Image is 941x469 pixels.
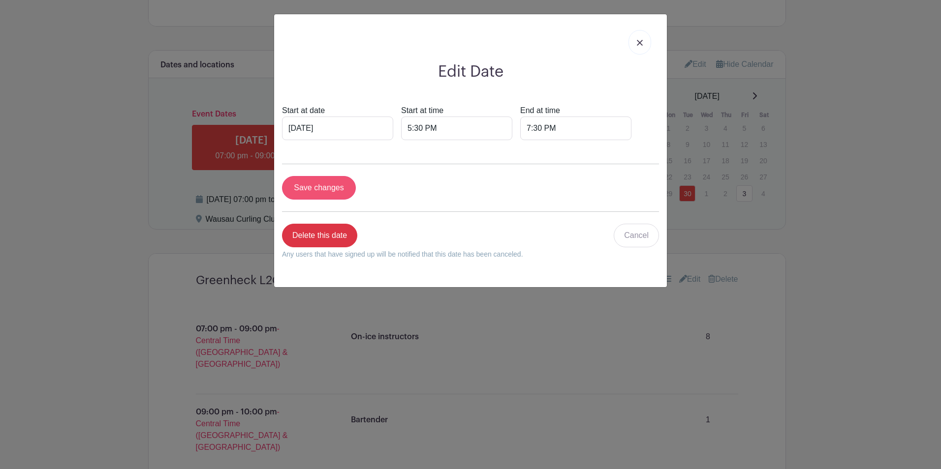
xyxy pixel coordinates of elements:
[401,105,443,117] label: Start at time
[282,62,659,81] h2: Edit Date
[282,224,357,247] a: Delete this date
[401,117,512,140] input: Set Time
[282,176,356,200] input: Save changes
[520,117,631,140] input: Set Time
[282,117,393,140] input: Pick date
[614,224,659,247] a: Cancel
[282,105,325,117] label: Start at date
[520,105,560,117] label: End at time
